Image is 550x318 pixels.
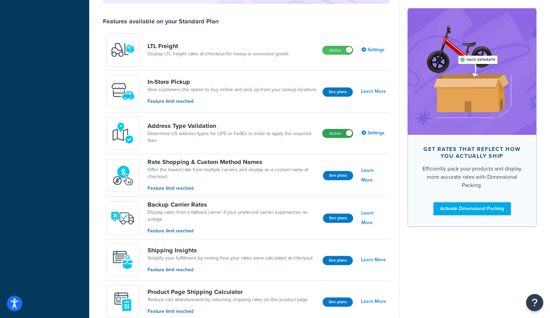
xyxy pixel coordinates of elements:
a: Learn More [361,297,386,306]
div: Efficiently pack your products and display more accurate rates with Dimensional Packing. [419,165,525,189]
img: wfgcfpwTIucLEAAAAASUVORK5CYII= [111,79,135,103]
a: Backup Carrier Rates [148,201,317,208]
a: Simplify your fulfillment by seeing how your rates were calculated at checkout [148,255,313,262]
img: feature-image-dim-d40ad3071a2b3c8e08177464837368e35600d3c5e73b18a22c1e4bb210dc32ac.png [418,19,526,124]
a: Learn More [361,87,386,96]
label: Active [323,46,353,54]
p: Feature limit reached [148,227,317,235]
a: Learn More [361,208,386,228]
img: +D8d0cXZM7VpdAAAAAElFTkSuQmCC [111,289,135,314]
a: Offer the lowest rate from multiple carriers and display as a custom name at checkout [148,166,317,180]
a: Learn More [361,166,386,185]
button: See plans [323,171,353,180]
div: Get rates that reflect how you actually ship [419,146,525,160]
a: Shipping Insights [148,246,313,254]
p: Feature limit reached [148,308,308,315]
a: Display LTL freight rates at checkout for heavy or oversized goods [148,51,289,57]
a: LTL Freight [148,42,289,50]
a: Display rates from a fallback carrier if your preferred carrier experiences an outage [148,209,317,223]
button: See plans [323,87,353,97]
a: Learn More [361,255,386,265]
p: Feature limit reached [148,185,317,192]
a: Rate Shopping & Custom Method Names [148,158,317,166]
button: See plans [323,297,353,307]
button: Open Resource Center [526,294,543,311]
button: See plans [323,213,353,223]
a: Settings [361,128,386,138]
a: Settings [361,45,386,55]
img: kIG8fy0lQAAAABJRU5ErkJggg== [111,121,135,145]
a: Activate Dimensional Packing [433,202,511,215]
label: Active [323,129,353,138]
img: Acw9rhKYsOEjAAAAAElFTkSuQmCC [111,248,135,272]
a: In-Store Pickup [148,78,317,86]
img: y79ZsPf0fXUFUhFXDzUgf+ktZg5F2+ohG75+v3d2s1D9TjoU8PiyCIluIjV41seZevKCRuEjTPPOKHJsQcmKCXGdfprl3L4q7... [111,38,135,62]
button: See plans [323,256,353,265]
p: Feature limit reached [148,266,313,274]
a: Reduce cart abandonment by returning shipping rates on the product page [148,296,308,303]
p: Feature limit reached [148,98,317,105]
a: Product Page Shipping Calculator [148,288,308,296]
a: Address Type Validation [148,122,317,130]
a: Give customers the option to buy online and pick up from your pickup locations [148,86,317,93]
div: Features available on your Standard Plan [103,18,219,25]
img: icon-duo-feat-backup-carrier-4420b188.png [111,206,135,230]
a: Determine US address types for UPS or FedEx in order to apply the required fees [148,130,317,144]
img: icon-duo-feat-rate-shopping-ecdd8bed.png [111,163,135,187]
